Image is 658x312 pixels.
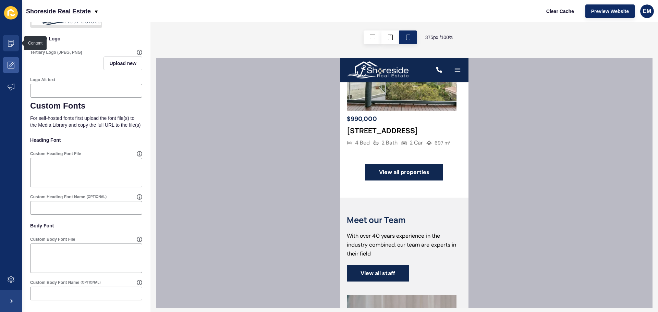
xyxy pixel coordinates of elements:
[30,194,85,200] label: Custom Heading Font Name
[30,77,55,83] label: Logo Alt text
[7,57,37,65] p: $990,000
[591,8,629,15] span: Preview Website
[7,207,69,224] a: View all staff
[30,237,75,242] label: Custom Body Font File
[81,280,100,285] span: (OPTIONAL)
[15,80,30,89] p: 4 Bed
[7,3,69,21] img: Company logo
[30,50,82,55] label: Tertiary Logo (JPEG, PNG)
[26,3,91,20] p: Shoreside Real Estate
[30,218,142,233] p: Body Font
[643,8,651,15] span: EM
[546,8,574,15] span: Clear Cache
[30,31,142,46] p: Tertiary Logo
[7,174,122,200] p: With over 40 years experience in the industry combined, our team are experts in their field
[585,4,635,18] button: Preview Website
[25,106,103,123] a: View all properties
[103,57,142,70] button: Upload new
[30,101,142,111] h1: Custom Fonts
[70,80,83,89] p: 2 Car
[28,40,42,46] div: Content
[30,133,142,148] p: Heading Font
[109,60,136,67] span: Upload new
[7,68,78,77] a: [STREET_ADDRESS]
[30,111,142,133] p: For self-hosted fonts first upload the font file(s) to the Media Library and copy the full URL to...
[30,280,79,285] label: Custom Body Font Name
[425,34,453,41] span: 375 px / 100 %
[41,80,58,89] p: 2 Bath
[540,4,580,18] button: Clear Cache
[30,151,81,157] label: Custom Heading Font File
[95,82,110,88] p: 697 m²
[86,82,110,88] div: Land Area
[87,195,107,199] span: (OPTIONAL)
[7,157,122,167] h2: Meet our Team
